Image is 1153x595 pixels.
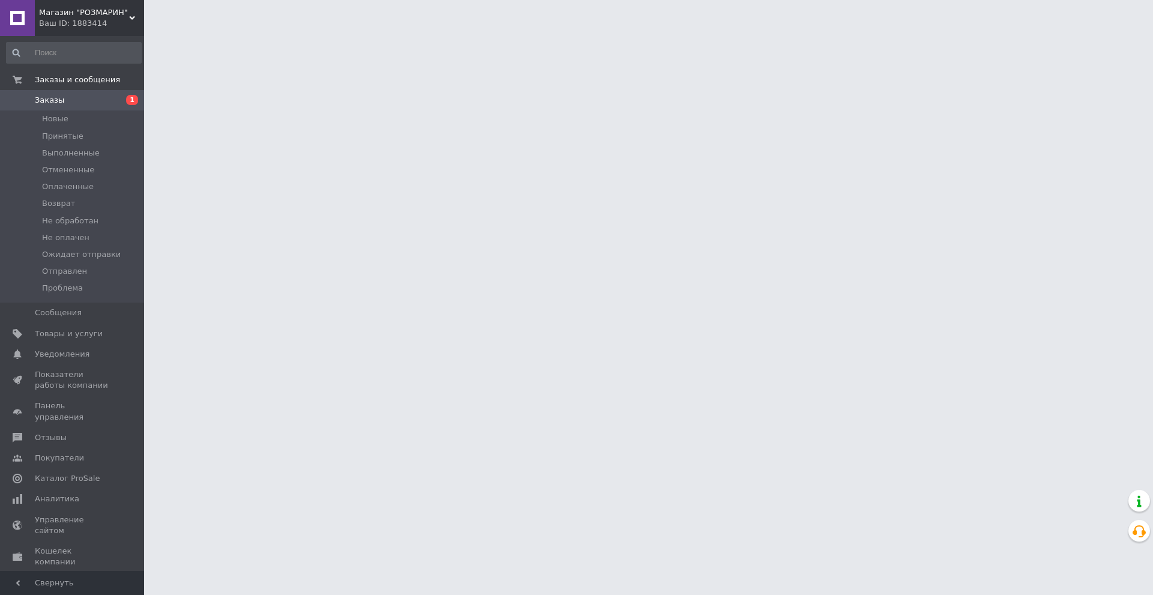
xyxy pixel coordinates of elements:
span: Кошелек компании [35,546,111,567]
span: Панель управления [35,400,111,422]
span: Оплаченные [42,181,94,192]
span: Товары и услуги [35,328,103,339]
span: Заказы [35,95,64,106]
span: Отмененные [42,165,94,175]
span: Сообщения [35,307,82,318]
span: Проблема [42,283,83,294]
span: Каталог ProSale [35,473,100,484]
span: Возврат [42,198,75,209]
span: Покупатели [35,453,84,464]
span: 1 [126,95,138,105]
span: Принятые [42,131,83,142]
span: Заказы и сообщения [35,74,120,85]
span: Новые [42,113,68,124]
span: Не обработан [42,216,98,226]
span: Ожидает отправки [42,249,121,260]
div: Ваш ID: 1883414 [39,18,144,29]
span: Уведомления [35,349,89,360]
span: Отправлен [42,266,87,277]
span: Не оплачен [42,232,89,243]
input: Поиск [6,42,142,64]
span: Отзывы [35,432,67,443]
span: Выполненные [42,148,100,159]
span: Управление сайтом [35,515,111,536]
span: Аналитика [35,494,79,504]
span: Магазин "РОЗМАРИН" [39,7,129,18]
span: Показатели работы компании [35,369,111,391]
